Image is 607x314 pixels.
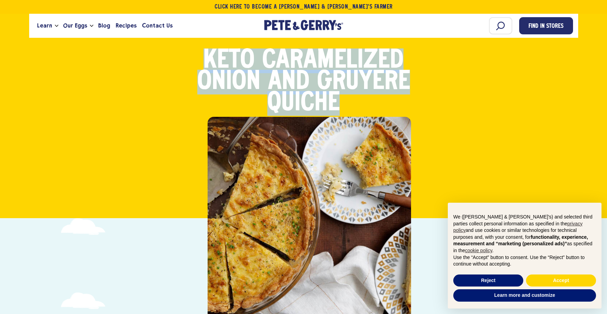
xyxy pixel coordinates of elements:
a: Our Eggs [60,16,90,35]
a: Learn [34,16,55,35]
a: cookie policy [465,248,492,253]
span: Blog [98,21,110,30]
span: Recipes [116,21,137,30]
a: Blog [95,16,113,35]
button: Reject [453,274,523,287]
span: Gruyére [317,71,410,93]
a: Recipes [113,16,139,35]
button: Open the dropdown menu for Our Eggs [90,25,93,27]
span: and [268,71,310,93]
p: Use the “Accept” button to consent. Use the “Reject” button to continue without accepting. [453,254,596,268]
p: We ([PERSON_NAME] & [PERSON_NAME]'s) and selected third parties collect personal information as s... [453,214,596,254]
span: Onion [197,71,260,93]
button: Accept [526,274,596,287]
a: Contact Us [139,16,175,35]
button: Open the dropdown menu for Learn [55,25,58,27]
span: Learn [37,21,52,30]
a: Find in Stores [519,17,573,34]
button: Learn more and customize [453,289,596,302]
span: Quiche [267,93,340,114]
input: Search [489,17,512,34]
span: Caramelized [262,50,404,71]
span: Contact Us [142,21,173,30]
span: Our Eggs [63,21,87,30]
span: Keto [203,50,255,71]
span: Find in Stores [528,22,563,31]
